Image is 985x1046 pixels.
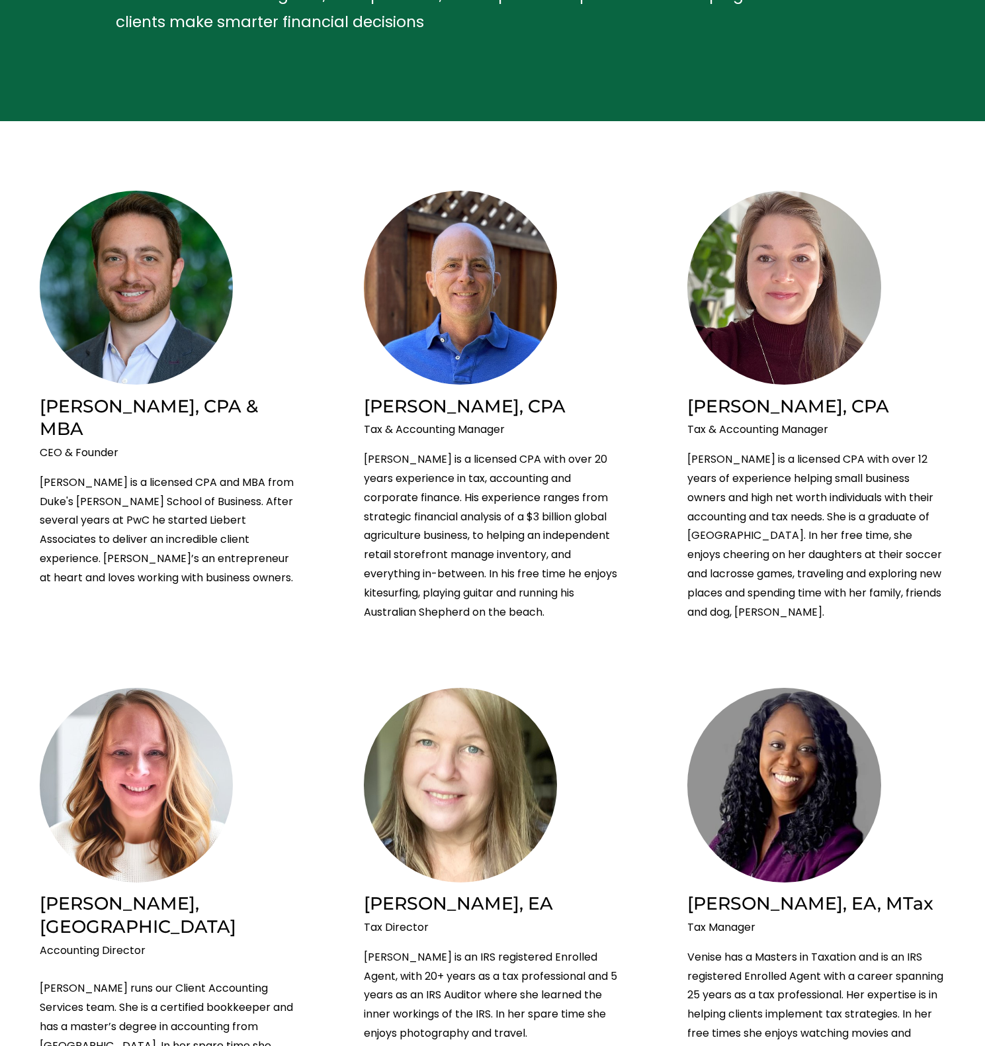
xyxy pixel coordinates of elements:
p: Tax Director [364,918,622,937]
img: Tommy Roberts [364,191,557,385]
p: [PERSON_NAME] is a licensed CPA and MBA from Duke's [PERSON_NAME] School of Business. After sever... [40,473,298,588]
p: [PERSON_NAME] is a licensed CPA with over 20 years experience in tax, accounting and corporate fi... [364,450,622,622]
p: Tax & Accounting Manager [364,420,622,440]
p: Tax & Accounting Manager [687,420,945,440]
p: [PERSON_NAME] is a licensed CPA with over 12 years of experience helping small business owners an... [687,450,945,622]
h2: [PERSON_NAME], EA [364,892,622,916]
p: [PERSON_NAME] is an IRS registered Enrolled Agent, with 20+ years as a tax professional and 5 yea... [364,948,622,1043]
h2: [PERSON_NAME], [GEOGRAPHIC_DATA] [40,892,298,938]
h2: [PERSON_NAME], CPA [364,395,622,418]
img: Jennie Ledesma [687,191,880,385]
img: Venise Maybank [687,688,880,882]
h2: [PERSON_NAME], EA, MTax [687,892,945,916]
p: CEO & Founder [40,444,298,463]
h2: [PERSON_NAME], CPA [687,395,945,418]
img: Brian Liebert [40,191,233,385]
h2: [PERSON_NAME], CPA & MBA [40,395,298,441]
p: Tax Manager [687,918,945,937]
